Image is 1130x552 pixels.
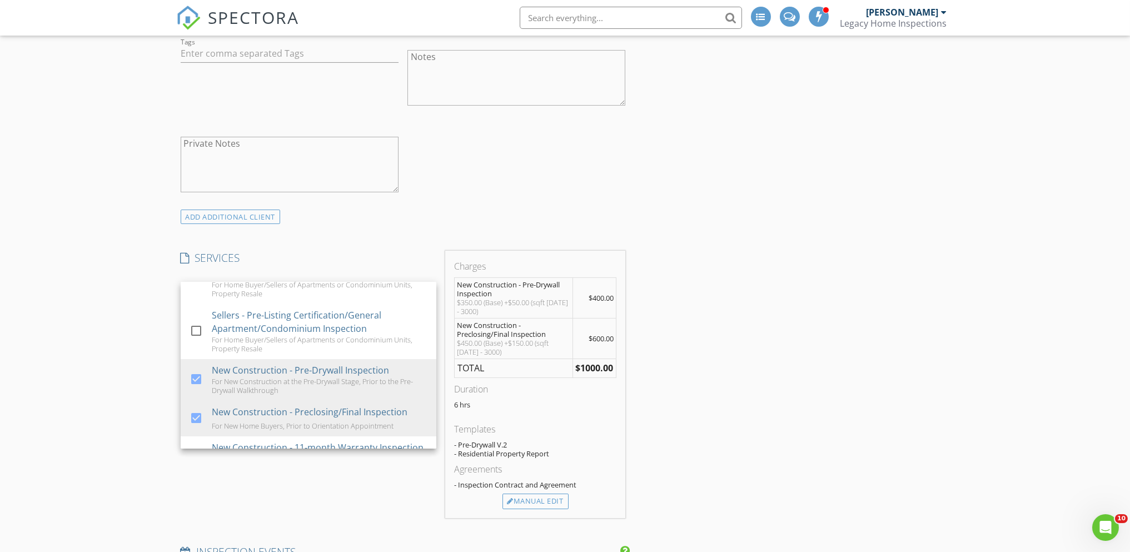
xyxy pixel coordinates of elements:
[208,6,300,29] span: SPECTORA
[454,422,616,436] div: Templates
[212,421,394,430] div: For New Home Buyers, Prior to Orientation Appointment
[176,15,300,38] a: SPECTORA
[589,334,614,344] span: $600.00
[454,400,616,409] p: 6 hrs
[212,441,424,454] div: New Construction - 11-month Warranty Inspection
[212,377,427,395] div: For New Construction at the Pre-Drywall Stage, Prior to the Pre-Drywall Walkthrough
[457,321,570,339] div: New Construction - Preclosing/Final Inspection
[212,335,427,353] div: For Home Buyer/Sellers of Apartments or Condominium Units, Property Resale
[181,210,281,225] div: ADD ADDITIONAL client
[1115,514,1128,523] span: 10
[457,298,570,316] div: $350.00 (Base) +$50.00 (sqft [DATE] - 3000)
[176,6,201,30] img: The Best Home Inspection Software - Spectora
[867,7,939,18] div: [PERSON_NAME]
[212,309,427,335] div: Sellers - Pre-Listing Certification/General Apartment/Condominium Inspection
[212,405,407,419] div: New Construction - Preclosing/Final Inspection
[575,362,613,374] strong: $1000.00
[454,359,573,378] td: TOTAL
[457,339,570,356] div: $450.00 (Base) +$150.00 (sqft [DATE] - 3000)
[454,480,616,489] div: - Inspection Contract and Agreement
[457,280,570,298] div: New Construction - Pre-Drywall Inspection
[1092,514,1119,541] iframe: Intercom live chat
[589,293,614,303] span: $400.00
[181,251,436,265] h4: SERVICES
[454,382,616,396] div: Duration
[454,260,616,273] div: Charges
[840,18,947,29] div: Legacy Home Inspections
[212,280,427,298] div: For Home Buyer/Sellers of Apartments or Condominium Units, Property Resale
[212,364,389,377] div: New Construction - Pre-Drywall Inspection
[454,463,616,476] div: Agreements
[502,494,569,509] div: Manual Edit
[520,7,742,29] input: Search everything...
[454,440,616,449] div: - Pre-Drywall V.2
[454,449,616,458] div: - Residential Property Report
